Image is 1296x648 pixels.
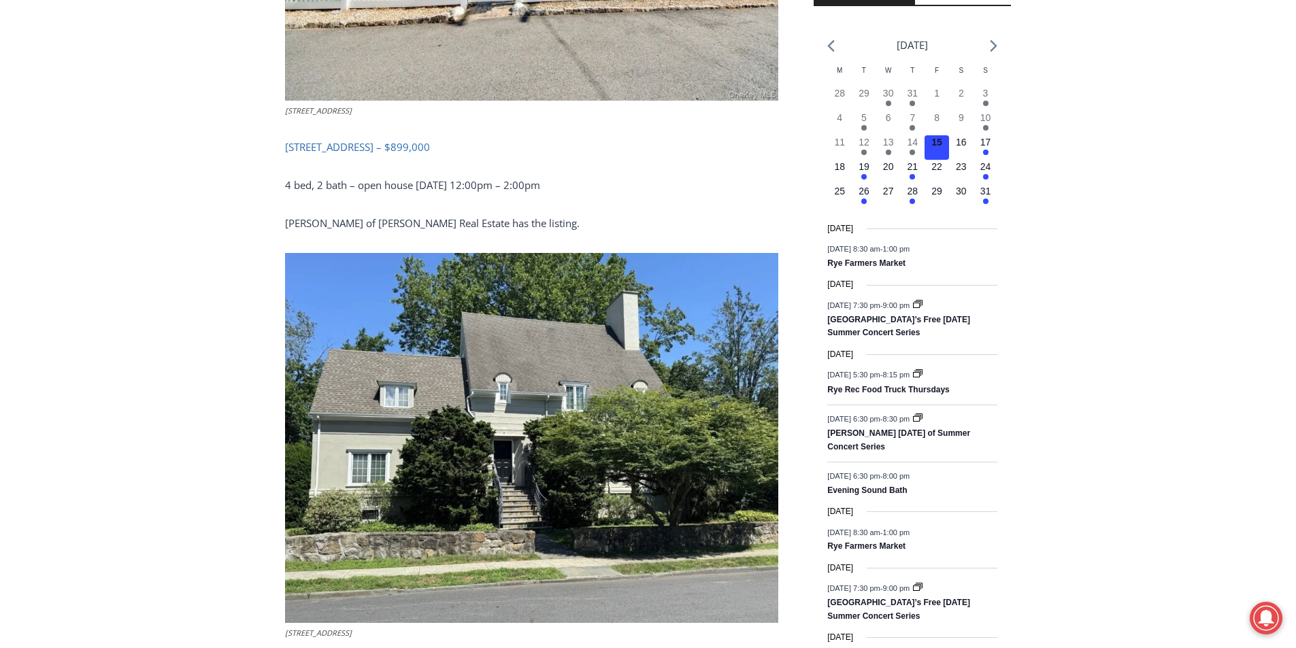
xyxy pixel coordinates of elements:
[883,161,894,172] time: 20
[876,184,901,209] button: 27
[974,184,998,209] button: 31 Has events
[139,85,193,163] div: "clearly one of the favorites in the [GEOGRAPHIC_DATA] neighborhood"
[910,112,915,123] time: 7
[827,301,912,309] time: -
[882,414,910,422] span: 8:30 pm
[852,86,876,111] button: 29
[980,161,991,172] time: 24
[827,348,853,361] time: [DATE]
[886,101,891,106] em: Has events
[901,184,925,209] button: 28 Has events
[827,160,852,184] button: 18
[837,112,842,123] time: 4
[862,67,866,74] span: T
[980,137,991,148] time: 17
[89,18,336,44] div: Available for Private Home, Business, Club or Other Events
[859,88,869,99] time: 29
[925,184,949,209] button: 29
[827,315,970,339] a: [GEOGRAPHIC_DATA]’s Free [DATE] Summer Concert Series
[4,140,133,192] span: Open Tues. - Sun. [PHONE_NUMBER]
[974,111,998,135] button: 10 Has events
[908,88,918,99] time: 31
[414,14,473,52] h4: Book [PERSON_NAME]'s Good Humor for Your Event
[983,174,988,180] em: Has events
[861,174,867,180] em: Has events
[910,67,914,74] span: T
[827,414,880,422] span: [DATE] 6:30 pm
[910,150,915,155] em: Has events
[827,528,880,536] span: [DATE] 8:30 am
[935,67,939,74] span: F
[885,67,891,74] span: W
[908,186,918,197] time: 28
[974,86,998,111] button: 3 Has events
[949,86,974,111] button: 2
[827,598,970,621] a: [GEOGRAPHIC_DATA]’s Free [DATE] Summer Concert Series
[901,65,925,86] div: Thursday
[827,505,853,518] time: [DATE]
[285,178,540,192] span: 4 bed, 2 bath – open house [DATE] 12:00pm – 2:00pm
[925,135,949,160] button: 15
[827,528,910,536] time: -
[931,186,942,197] time: 29
[834,186,845,197] time: 25
[285,140,430,154] a: [STREET_ADDRESS] – $899,000
[910,125,915,131] em: Has events
[861,199,867,204] em: Has events
[827,135,852,160] button: 11
[285,627,778,639] figcaption: [STREET_ADDRESS]
[882,245,910,253] span: 1:00 pm
[852,160,876,184] button: 19 Has events
[827,278,853,291] time: [DATE]
[852,111,876,135] button: 5 Has events
[959,88,964,99] time: 2
[901,86,925,111] button: 31 Has events
[876,65,901,86] div: Wednesday
[859,137,869,148] time: 12
[861,150,867,155] em: Has events
[983,125,988,131] em: Has events
[837,67,842,74] span: M
[901,160,925,184] button: 21 Has events
[883,137,894,148] time: 13
[827,428,970,452] a: [PERSON_NAME] [DATE] of Summer Concert Series
[827,371,912,379] time: -
[327,132,659,169] a: Intern @ [DOMAIN_NAME]
[859,186,869,197] time: 26
[931,161,942,172] time: 22
[827,39,835,52] a: Previous month
[827,222,853,235] time: [DATE]
[974,65,998,86] div: Sunday
[983,67,988,74] span: S
[956,161,967,172] time: 23
[834,137,845,148] time: 11
[827,541,905,552] a: Rye Farmers Market
[827,86,852,111] button: 28
[827,631,853,644] time: [DATE]
[827,584,880,592] span: [DATE] 7:30 pm
[883,88,894,99] time: 30
[886,150,891,155] em: Has events
[827,371,880,379] span: [DATE] 5:30 pm
[949,184,974,209] button: 30
[882,301,910,309] span: 9:00 pm
[827,485,907,496] a: Evening Sound Bath
[910,101,915,106] em: Has events
[876,86,901,111] button: 30 Has events
[344,1,643,132] div: "[PERSON_NAME] and I covered the [DATE] Parade, which was a really eye opening experience as I ha...
[980,112,991,123] time: 10
[882,584,910,592] span: 9:00 pm
[827,584,912,592] time: -
[910,174,915,180] em: Has events
[827,245,880,253] span: [DATE] 8:30 am
[876,135,901,160] button: 13 Has events
[852,184,876,209] button: 26 Has events
[827,301,880,309] span: [DATE] 7:30 pm
[925,86,949,111] button: 1
[983,88,988,99] time: 3
[882,528,910,536] span: 1:00 pm
[959,67,963,74] span: S
[861,112,867,123] time: 5
[908,137,918,148] time: 14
